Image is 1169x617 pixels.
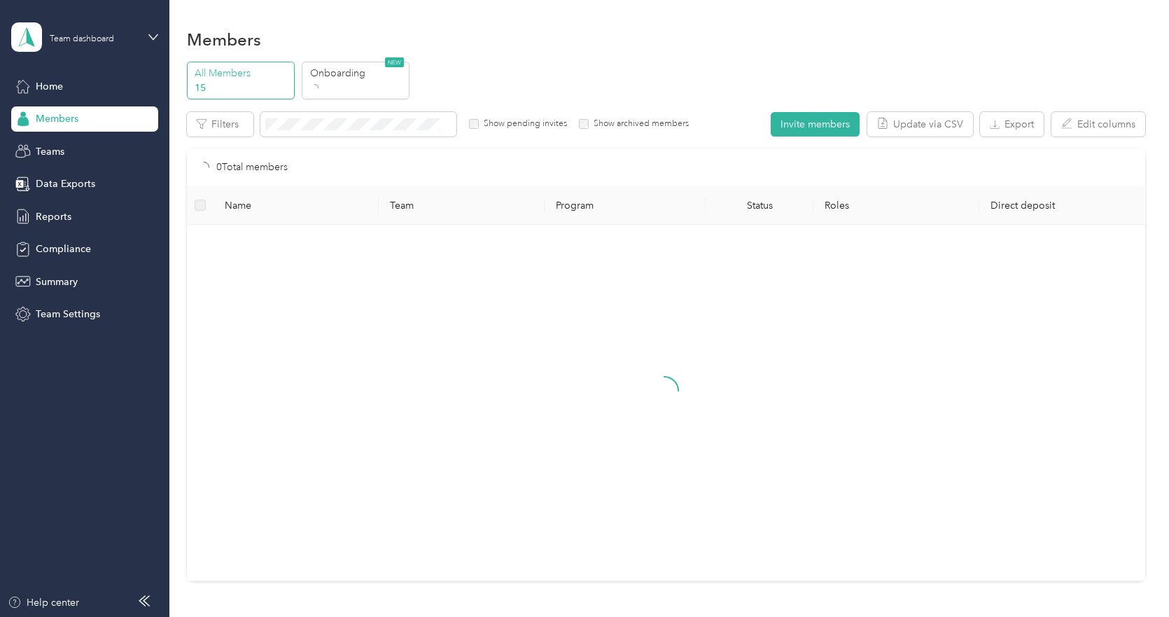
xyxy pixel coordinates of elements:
[310,66,405,81] p: Onboarding
[706,186,813,225] th: Status
[195,66,290,81] p: All Members
[8,595,79,610] button: Help center
[216,160,288,175] p: 0 Total members
[225,200,368,212] span: Name
[36,242,91,256] span: Compliance
[379,186,545,225] th: Team
[187,112,253,137] button: Filters
[36,176,95,191] span: Data Exports
[813,186,979,225] th: Roles
[195,81,290,95] p: 15
[979,186,1145,225] th: Direct deposit
[36,275,78,289] span: Summary
[980,112,1044,137] button: Export
[1051,112,1145,137] button: Edit columns
[187,32,261,47] h1: Members
[36,111,78,126] span: Members
[385,57,404,67] span: NEW
[36,79,63,94] span: Home
[50,35,114,43] div: Team dashboard
[1091,539,1169,617] iframe: Everlance-gr Chat Button Frame
[36,307,100,321] span: Team Settings
[36,209,71,224] span: Reports
[36,144,64,159] span: Teams
[867,112,973,137] button: Update via CSV
[771,112,860,137] button: Invite members
[213,186,379,225] th: Name
[545,186,706,225] th: Program
[589,118,689,130] label: Show archived members
[479,118,567,130] label: Show pending invites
